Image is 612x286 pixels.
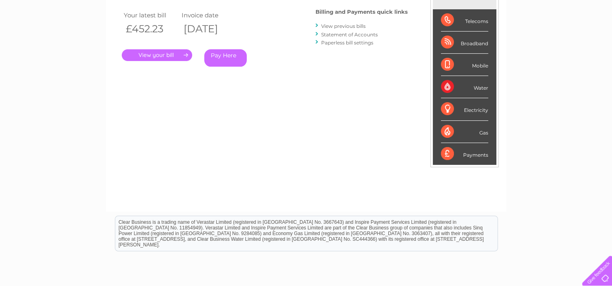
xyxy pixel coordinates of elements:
[122,21,180,37] th: £452.23
[180,10,238,21] td: Invoice date
[115,4,498,39] div: Clear Business is a trading name of Verastar Limited (registered in [GEOGRAPHIC_DATA] No. 3667643...
[180,21,238,37] th: [DATE]
[204,49,247,67] a: Pay Here
[321,32,378,38] a: Statement of Accounts
[441,54,488,76] div: Mobile
[21,21,63,46] img: logo.png
[585,34,604,40] a: Log out
[441,143,488,165] div: Payments
[441,32,488,54] div: Broadband
[441,121,488,143] div: Gas
[122,10,180,21] td: Your latest bill
[460,4,515,14] a: 0333 014 3131
[316,9,408,15] h4: Billing and Payments quick links
[441,9,488,32] div: Telecoms
[470,34,485,40] a: Water
[542,34,553,40] a: Blog
[321,23,366,29] a: View previous bills
[490,34,508,40] a: Energy
[512,34,537,40] a: Telecoms
[558,34,578,40] a: Contact
[321,40,373,46] a: Paperless bill settings
[122,49,192,61] a: .
[441,98,488,120] div: Electricity
[441,76,488,98] div: Water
